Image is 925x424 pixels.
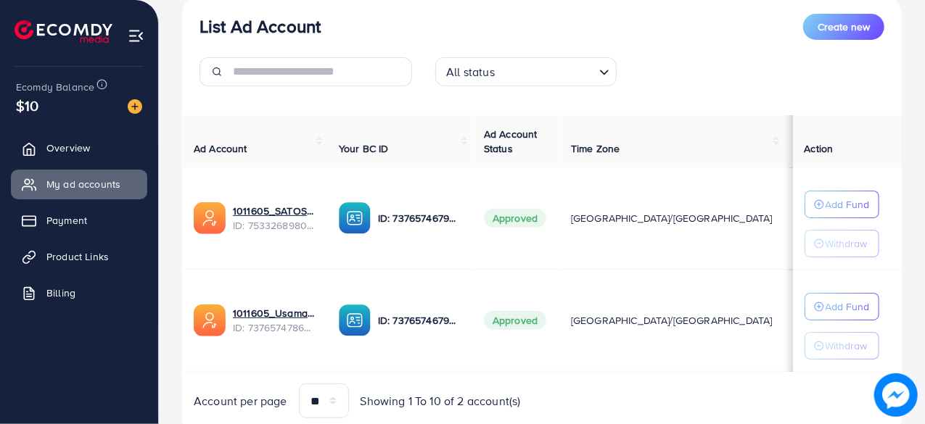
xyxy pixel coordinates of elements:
div: <span class='underline'>1011605_SATOSHI_1753975876015</span></br>7533268980224884753 [233,204,316,233]
button: Withdraw [805,230,879,257]
span: Your BC ID [339,141,389,156]
span: Time Zone [571,141,620,156]
a: Overview [11,133,147,162]
img: ic-ads-acc.e4c84228.svg [194,202,226,234]
p: ID: 7376574679240261633 [378,209,461,227]
span: Create new [818,20,870,34]
p: Add Fund [826,196,870,213]
img: ic-ads-acc.e4c84228.svg [194,304,226,336]
span: Showing 1 To 10 of 2 account(s) [361,393,521,410]
span: [GEOGRAPHIC_DATA]/[GEOGRAPHIC_DATA] [571,211,773,225]
p: Withdraw [826,235,868,252]
img: ic-ba-acc.ded83a64.svg [339,304,371,336]
a: My ad accounts [11,170,147,199]
span: Payment [46,213,87,228]
span: Account per page [194,393,287,410]
img: ic-ba-acc.ded83a64.svg [339,202,371,234]
span: Ad Account [194,141,247,156]
div: <span class='underline'>1011605_Usama Nawaz.com_1717492686783</span></br>7376574786627239952 [233,306,316,336]
p: Add Fund [826,298,870,315]
span: $10 [16,95,38,116]
img: image [874,373,918,417]
div: Search for option [435,57,617,86]
p: ID: 7376574679240261633 [378,312,461,329]
span: Overview [46,141,90,155]
h3: List Ad Account [200,16,321,37]
span: Action [805,141,834,156]
span: Approved [484,311,546,330]
span: Ad Account Status [484,127,538,156]
span: [GEOGRAPHIC_DATA]/[GEOGRAPHIC_DATA] [571,313,773,328]
img: menu [128,28,144,44]
a: Payment [11,206,147,235]
p: Withdraw [826,337,868,354]
span: ID: 7376574786627239952 [233,320,316,335]
a: 1011605_Usama [DOMAIN_NAME]_1717492686783 [233,306,316,320]
img: logo [15,20,112,43]
span: Approved [484,209,546,228]
span: My ad accounts [46,177,120,191]
button: Add Fund [805,191,879,218]
a: Billing [11,278,147,307]
a: Product Links [11,242,147,271]
span: All status [443,62,498,83]
span: Product Links [46,249,109,264]
button: Add Fund [805,293,879,320]
span: ID: 7533268980224884753 [233,218,316,233]
span: Billing [46,286,75,300]
button: Withdraw [805,332,879,359]
button: Create new [803,14,884,40]
img: image [128,99,142,114]
a: 1011605_SATOSHI_1753975876015 [233,204,316,218]
span: Ecomdy Balance [16,80,94,94]
input: Search for option [499,59,593,83]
